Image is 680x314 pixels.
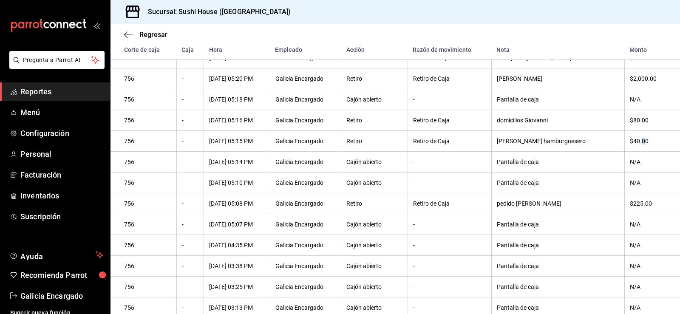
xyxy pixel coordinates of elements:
[182,304,198,311] div: -
[20,190,103,201] span: Inventarios
[413,75,486,82] div: Retiro de Caja
[630,283,666,290] div: N/A
[182,200,198,207] div: -
[275,117,336,124] div: Galicia Encargado
[413,96,486,103] div: -
[497,221,619,228] div: Pantalla de caja
[275,263,336,269] div: Galicia Encargado
[182,221,198,228] div: -
[413,117,486,124] div: Retiro de Caja
[182,283,198,290] div: -
[413,200,486,207] div: Retiro de Caja
[413,304,486,311] div: -
[124,221,171,228] div: 756
[124,117,171,124] div: 756
[346,283,402,290] div: Cajón abierto
[209,179,264,186] div: [DATE] 05:10 PM
[630,117,666,124] div: $80.00
[413,138,486,144] div: Retiro de Caja
[209,138,264,144] div: [DATE] 05:15 PM
[124,96,171,103] div: 756
[275,242,336,249] div: Galicia Encargado
[141,7,291,17] h3: Sucursal: Sushi House ([GEOGRAPHIC_DATA])
[275,221,336,228] div: Galicia Encargado
[630,304,666,311] div: N/A
[630,75,666,82] div: $2,000.00
[20,86,103,97] span: Reportes
[23,56,91,65] span: Pregunta a Parrot AI
[20,211,103,222] span: Suscripción
[20,269,103,281] span: Recomienda Parrot
[497,263,619,269] div: Pantalla de caja
[413,221,486,228] div: -
[124,179,171,186] div: 756
[124,263,171,269] div: 756
[9,51,105,69] button: Pregunta a Parrot AI
[275,138,336,144] div: Galicia Encargado
[497,75,619,82] div: [PERSON_NAME]
[20,290,103,302] span: Galicia Encargado
[275,179,336,186] div: Galicia Encargado
[346,158,402,165] div: Cajón abierto
[209,283,264,290] div: [DATE] 03:25 PM
[20,148,103,160] span: Personal
[497,96,619,103] div: Pantalla de caja
[209,263,264,269] div: [DATE] 03:38 PM
[182,158,198,165] div: -
[124,304,171,311] div: 756
[93,22,100,29] button: open_drawer_menu
[275,158,336,165] div: Galicia Encargado
[124,283,171,290] div: 756
[124,200,171,207] div: 756
[20,107,103,118] span: Menú
[20,250,92,260] span: Ayuda
[182,138,198,144] div: -
[209,46,265,53] div: Hora
[630,263,666,269] div: N/A
[209,304,264,311] div: [DATE] 03:13 PM
[275,200,336,207] div: Galicia Encargado
[209,96,264,103] div: [DATE] 05:18 PM
[346,179,402,186] div: Cajón abierto
[275,304,336,311] div: Galicia Encargado
[630,179,666,186] div: N/A
[630,138,666,144] div: $40.00
[630,242,666,249] div: N/A
[497,283,619,290] div: Pantalla de caja
[124,46,171,53] div: Corte de caja
[209,75,264,82] div: [DATE] 05:20 PM
[346,96,402,103] div: Cajón abierto
[346,304,402,311] div: Cajón abierto
[124,242,171,249] div: 756
[209,221,264,228] div: [DATE] 05:07 PM
[182,263,198,269] div: -
[275,46,336,53] div: Empleado
[497,138,619,144] div: [PERSON_NAME] hamburguesero
[346,263,402,269] div: Cajón abierto
[275,283,336,290] div: Galicia Encargado
[20,169,103,181] span: Facturación
[182,96,198,103] div: -
[630,96,666,103] div: N/A
[209,242,264,249] div: [DATE] 04:35 PM
[630,158,666,165] div: N/A
[496,46,619,53] div: Nota
[413,179,486,186] div: -
[182,179,198,186] div: -
[497,200,619,207] div: pedido [PERSON_NAME]
[124,138,171,144] div: 756
[139,31,167,39] span: Regresar
[209,158,264,165] div: [DATE] 05:14 PM
[6,62,105,71] a: Pregunta a Parrot AI
[497,158,619,165] div: Pantalla de caja
[413,242,486,249] div: -
[346,75,402,82] div: Retiro
[20,127,103,139] span: Configuración
[413,46,486,53] div: Razón de movimiento
[413,283,486,290] div: -
[209,200,264,207] div: [DATE] 05:08 PM
[629,46,666,53] div: Monto
[346,117,402,124] div: Retiro
[346,46,403,53] div: Acción
[182,75,198,82] div: -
